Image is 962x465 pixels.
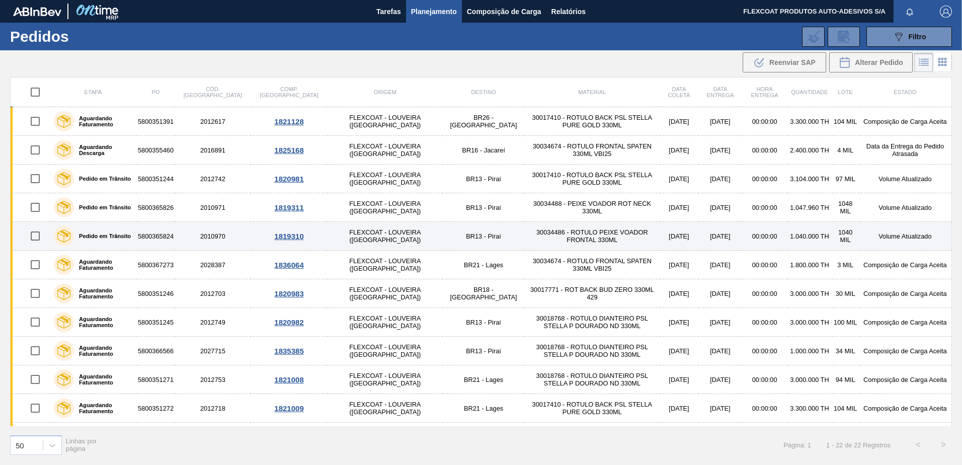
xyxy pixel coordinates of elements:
a: Pedido em Trânsito58003658242010970FLEXCOAT - LOUVEIRA ([GEOGRAPHIC_DATA])BR13 - Piraí30034486 - ... [11,222,952,251]
td: 1.800.000 TH [787,423,832,451]
td: [DATE] [698,423,742,451]
td: 5800367273 [136,251,175,279]
td: 00:00:00 [742,107,787,136]
td: 2028387 [175,251,251,279]
td: 2027715 [175,337,251,365]
td: 00:00:00 [742,423,787,451]
td: 5800351245 [136,308,175,337]
td: 1.000.000 TH [787,337,832,365]
td: 5800351244 [136,165,175,193]
td: 94 MIL [832,365,859,394]
td: 2018036 [175,423,251,451]
td: 104 MIL [832,107,859,136]
img: Logout [940,6,952,18]
td: 30018768 - ROTULO DIANTEIRO PSL STELLA P DOURADO ND 330ML [525,365,660,394]
div: 1835385 [252,347,327,355]
td: 5800366566 [136,337,175,365]
div: 1819310 [252,232,327,241]
td: FLEXCOAT - LOUVEIRA ([GEOGRAPHIC_DATA]) [328,423,442,451]
td: 1.047.960 TH [787,193,832,222]
td: [DATE] [660,251,698,279]
td: 00:00:00 [742,279,787,308]
td: 104 MIL [832,394,859,423]
span: Planejamento [411,6,457,18]
td: [DATE] [660,365,698,394]
td: 3.300.000 TH [787,394,832,423]
td: BR13 - Piraí [442,222,524,251]
td: 30034674 - ROTULO FRONTAL SPATEN 330ML VBI25 [525,136,660,165]
td: [DATE] [660,337,698,365]
span: Composição de Carga [467,6,541,18]
span: Relatórios [551,6,586,18]
td: 2012703 [175,279,251,308]
td: 5800351272 [136,394,175,423]
button: Alterar Pedido [829,52,913,72]
label: Aguardando Faturamento [74,402,132,414]
td: [DATE] [660,423,698,451]
td: 2012753 [175,365,251,394]
div: 1836064 [252,261,327,269]
td: [DATE] [698,107,742,136]
span: Etapa [84,89,102,95]
label: Pedido em Trânsito [74,204,131,210]
button: Filtro [866,27,952,47]
td: 30018768 - ROTULO DIANTEIRO PSL STELLA P DOURADO ND 330ML [525,308,660,337]
td: 3 MIL [832,423,859,451]
td: 30018768 - ROTULO DIANTEIRO PSL STELLA P DOURADO ND 330ML [525,337,660,365]
img: TNhmsLtSVTkK8tSr43FrP2fwEKptu5GPRR3wAAAABJRU5ErkJggg== [13,7,61,16]
td: FLEXCOAT - LOUVEIRA ([GEOGRAPHIC_DATA]) [328,394,442,423]
span: Origem [374,89,396,95]
span: Cód. [GEOGRAPHIC_DATA] [184,86,242,98]
div: 1821128 [252,117,327,126]
td: [DATE] [660,279,698,308]
td: 00:00:00 [742,337,787,365]
td: 00:00:00 [742,136,787,165]
a: Aguardando Faturamento58003513912012617FLEXCOAT - LOUVEIRA ([GEOGRAPHIC_DATA])BR26 - [GEOGRAPHIC_... [11,107,952,136]
span: Material [578,89,606,95]
td: [DATE] [660,222,698,251]
td: 5800365826 [136,193,175,222]
td: [DATE] [660,136,698,165]
td: Renegociação Emergencial de Pedido Aceita [859,423,952,451]
td: [DATE] [660,394,698,423]
td: BR16 - Jacareí [442,136,524,165]
a: Aguardando Faturamento58003665662027715FLEXCOAT - LOUVEIRA ([GEOGRAPHIC_DATA])BR13 - Piraí3001876... [11,337,952,365]
td: Volume Atualizado [859,165,952,193]
td: 00:00:00 [742,308,787,337]
td: 30017410 - ROTULO BACK PSL STELLA PURE GOLD 330ML [525,107,660,136]
td: 5800365824 [136,222,175,251]
span: Linhas por página [66,437,97,452]
td: Composição de Carga Aceita [859,365,952,394]
td: 1040 MIL [832,222,859,251]
td: 00:00:00 [742,222,787,251]
span: Tarefas [376,6,401,18]
a: Aguardando Faturamento58003672732028387FLEXCOAT - LOUVEIRA ([GEOGRAPHIC_DATA])BR21 - Lages3003467... [11,251,952,279]
td: 00:00:00 [742,193,787,222]
td: 1.040.000 TH [787,222,832,251]
button: Reenviar SAP [743,52,826,72]
td: Composição de Carga Aceita [859,107,952,136]
span: Data coleta [668,86,690,98]
span: Lote [838,89,853,95]
td: [DATE] [660,165,698,193]
div: 1819311 [252,203,327,212]
td: 4 MIL [832,136,859,165]
h1: Pedidos [10,31,161,42]
td: 1.800.000 TH [787,251,832,279]
div: 1821009 [252,404,327,413]
div: Solicitação de Revisão de Pedidos [828,27,860,47]
td: 2010971 [175,193,251,222]
span: Estado [894,89,916,95]
label: Aguardando Faturamento [74,373,132,385]
td: [DATE] [698,193,742,222]
td: [DATE] [660,193,698,222]
span: Reenviar SAP [769,58,816,66]
button: Notificações [894,5,926,19]
td: [DATE] [698,165,742,193]
td: [DATE] [698,251,742,279]
td: Composição de Carga Aceita [859,251,952,279]
td: FLEXCOAT - LOUVEIRA ([GEOGRAPHIC_DATA]) [328,107,442,136]
td: 2012718 [175,394,251,423]
td: FLEXCOAT - LOUVEIRA ([GEOGRAPHIC_DATA]) [328,165,442,193]
td: 2012749 [175,308,251,337]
